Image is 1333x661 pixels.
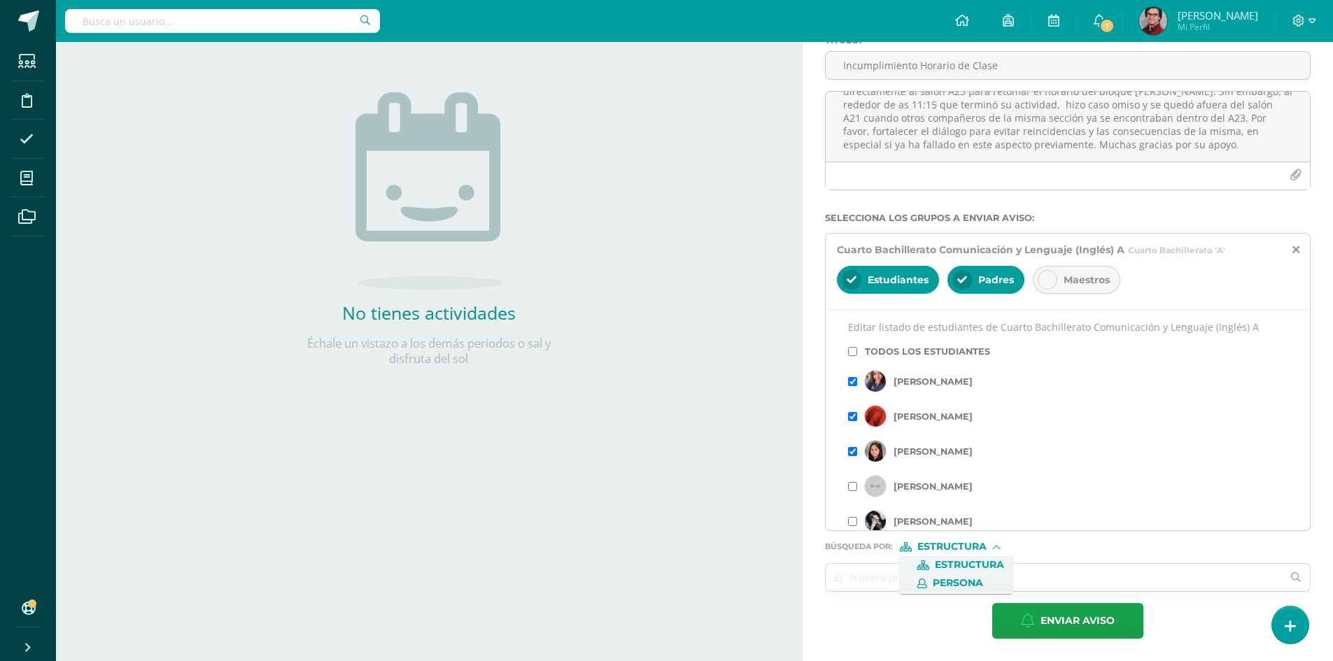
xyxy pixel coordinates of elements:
[825,543,893,550] span: Búsqueda por :
[1041,604,1115,638] span: Enviar aviso
[1178,8,1258,22] span: [PERSON_NAME]
[894,446,973,457] label: [PERSON_NAME]
[1099,18,1115,34] span: 7
[826,564,1282,591] input: Ej. Primero primaria
[65,9,380,33] input: Busca un usuario...
[826,52,1310,79] input: Titulo
[894,411,973,422] label: [PERSON_NAME]
[1128,245,1225,255] span: Cuarto Bachillerato 'A'
[894,516,973,527] label: [PERSON_NAME]
[933,579,983,587] span: Persona
[1064,273,1110,286] span: Maestros
[1139,7,1167,35] img: c9a93b4e3ae5c871dba39c2d8a78a895.png
[917,543,987,550] span: Estructura
[865,406,886,427] img: student
[848,321,1288,334] p: Editar listado de estudiantes de Cuarto Bachillerato Comunicación y Lenguaje (Inglés) A
[865,511,886,532] img: student
[868,273,929,286] span: Estudiantes
[992,603,1143,639] button: Enviar aviso
[289,336,569,367] p: Échale un vistazo a los demás períodos o sal y disfruta del sol
[1178,21,1258,33] span: Mi Perfil
[825,213,1311,223] label: Selecciona los grupos a enviar aviso :
[837,243,1124,256] span: Cuarto Bachillerato Comunicación y Lenguaje (Inglés) A
[935,561,1004,569] span: Estructura
[865,371,886,392] img: student
[355,92,502,290] img: no_activities.png
[865,346,990,357] label: Todos los estudiantes
[894,481,973,492] label: [PERSON_NAME]
[894,376,973,387] label: [PERSON_NAME]
[978,273,1014,286] span: Padres
[900,542,1005,552] div: [object Object]
[865,441,886,462] img: student
[865,476,886,497] img: student
[826,92,1310,162] textarea: Buenos días. [DATE] en el horario del bloque [PERSON_NAME] (10:50 - 11:35) los estudiantes de la ...
[289,301,569,325] h2: No tienes actividades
